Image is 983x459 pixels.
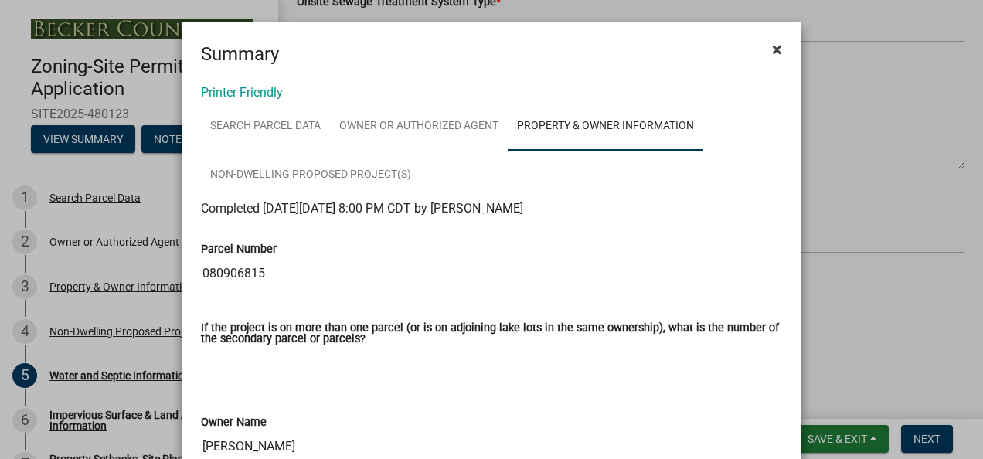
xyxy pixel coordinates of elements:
a: Non-Dwelling Proposed Project(s) [201,151,420,200]
span: × [772,39,782,60]
span: Completed [DATE][DATE] 8:00 PM CDT by [PERSON_NAME] [201,201,523,216]
a: Property & Owner Information [508,102,703,151]
a: Search Parcel Data [201,102,330,151]
label: Owner Name [201,417,267,428]
label: Parcel Number [201,244,277,255]
a: Owner or Authorized Agent [330,102,508,151]
h4: Summary [201,40,279,68]
button: Close [760,28,794,71]
a: Printer Friendly [201,85,283,100]
label: If the project is on more than one parcel (or is on adjoining lake lots in the same ownership), w... [201,323,782,345]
